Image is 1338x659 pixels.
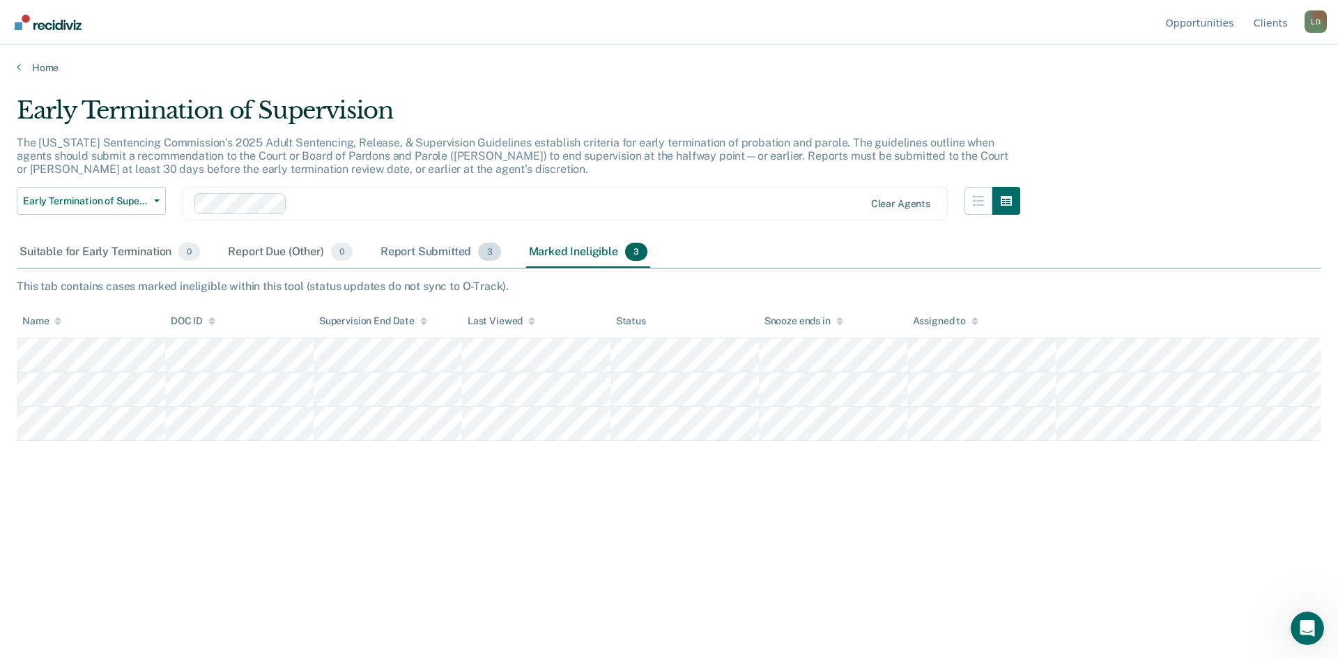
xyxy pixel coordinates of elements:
div: Early Termination of Supervision [17,96,1020,136]
iframe: Intercom live chat [1291,612,1324,645]
img: Recidiviz [15,15,82,30]
p: The [US_STATE] Sentencing Commission’s 2025 Adult Sentencing, Release, & Supervision Guidelines e... [17,136,1008,176]
div: Marked Ineligible3 [526,237,651,268]
div: This tab contains cases marked ineligible within this tool (status updates do not sync to O-Track). [17,280,1321,293]
span: 0 [178,243,200,261]
div: Status [616,315,646,327]
div: Snooze ends in [764,315,843,327]
div: Assigned to [913,315,978,327]
button: Early Termination of Supervision [17,187,166,215]
div: Clear agents [871,198,930,210]
div: DOC ID [171,315,215,327]
div: Last Viewed [468,315,535,327]
div: Supervision End Date [319,315,427,327]
div: Suitable for Early Termination0 [17,237,203,268]
button: Profile dropdown button [1305,10,1327,33]
div: Report Submitted3 [378,237,504,268]
div: Name [22,315,61,327]
div: L D [1305,10,1327,33]
span: 0 [331,243,353,261]
span: 3 [478,243,500,261]
span: Early Termination of Supervision [23,195,148,207]
div: Report Due (Other)0 [225,237,355,268]
span: 3 [625,243,647,261]
a: Home [17,61,1321,74]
